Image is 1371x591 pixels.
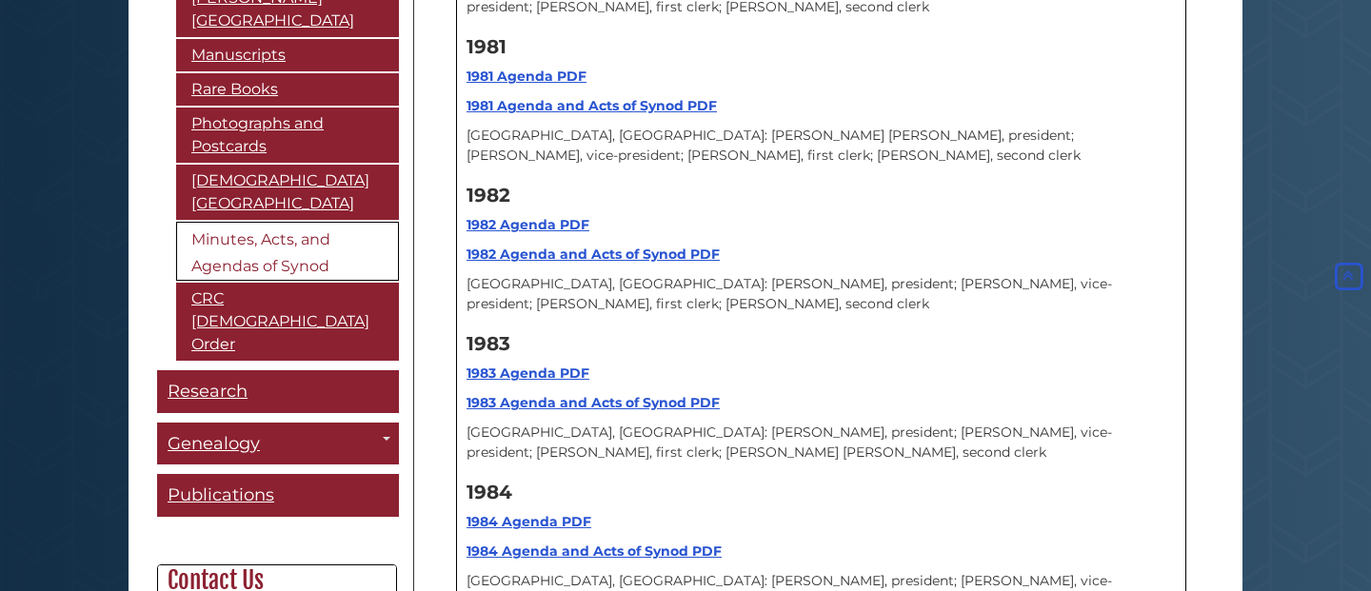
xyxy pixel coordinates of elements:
strong: 1983 [467,332,510,355]
span: Research [168,381,248,402]
a: 1982 Agenda PDF [467,216,589,233]
a: 1984 Agenda PDF [467,513,591,530]
a: Research [157,370,399,413]
p: [GEOGRAPHIC_DATA], [GEOGRAPHIC_DATA]: [PERSON_NAME] [PERSON_NAME], president; [PERSON_NAME], vice... [467,126,1176,166]
strong: 1984 [467,481,512,503]
strong: 1981 [467,35,507,58]
a: [DEMOGRAPHIC_DATA][GEOGRAPHIC_DATA] [176,165,399,220]
a: Back to Top [1331,268,1366,286]
a: Minutes, Acts, and Agendas of Synod [176,222,399,281]
a: Publications [157,474,399,517]
a: Manuscripts [176,39,399,71]
strong: 1982 [467,184,510,207]
p: [GEOGRAPHIC_DATA], [GEOGRAPHIC_DATA]: [PERSON_NAME], president; [PERSON_NAME], vice-president; [P... [467,274,1176,314]
a: Rare Books [176,73,399,106]
a: Genealogy [157,423,399,465]
p: [GEOGRAPHIC_DATA], [GEOGRAPHIC_DATA]: [PERSON_NAME], president; [PERSON_NAME], vice-president; [P... [467,423,1176,463]
a: 1984 Agenda and Acts of Synod PDF [467,542,722,560]
a: 1981 Agenda and Acts of Synod PDF [467,97,717,114]
a: 1981 Agenda PDF [467,68,586,85]
span: Publications [168,484,274,505]
a: 1983 Agenda PDF [467,364,589,382]
a: 1983 Agenda and Acts of Synod PDF [467,394,720,411]
a: Photographs and Postcards [176,108,399,163]
a: 1982 Agenda and Acts of Synod PDF [467,246,720,263]
a: CRC [DEMOGRAPHIC_DATA] Order [176,283,399,361]
span: Genealogy [168,433,260,454]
